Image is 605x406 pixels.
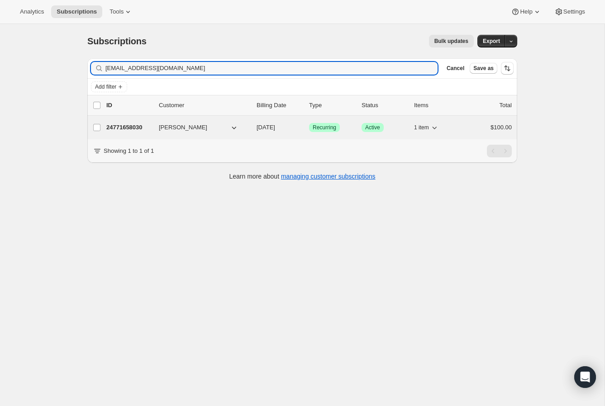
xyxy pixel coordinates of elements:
span: Export [483,38,500,45]
span: [PERSON_NAME] [159,123,207,132]
p: Status [362,101,407,110]
input: Filter subscribers [105,62,438,75]
span: Settings [563,8,585,15]
span: Subscriptions [87,36,147,46]
p: Billing Date [257,101,302,110]
span: Save as [473,65,494,72]
p: Learn more about [229,172,376,181]
div: 24771658030[PERSON_NAME][DATE]SuccessRecurringSuccessActive1 item$100.00 [106,121,512,134]
span: $100.00 [491,124,512,131]
button: Tools [104,5,138,18]
span: Active [365,124,380,131]
button: 1 item [414,121,439,134]
span: Recurring [313,124,336,131]
p: Customer [159,101,249,110]
span: Subscriptions [57,8,97,15]
p: Showing 1 to 1 of 1 [104,146,154,156]
span: Cancel [447,65,464,72]
span: Bulk updates [434,38,468,45]
span: Add filter [95,83,116,90]
a: managing customer subscriptions [281,173,376,180]
button: Add filter [91,81,127,92]
nav: Pagination [487,145,512,157]
p: Total [500,101,512,110]
div: Items [414,101,459,110]
button: Bulk updates [429,35,474,47]
button: Analytics [14,5,49,18]
button: Sort the results [501,62,514,75]
span: Analytics [20,8,44,15]
div: IDCustomerBilling DateTypeStatusItemsTotal [106,101,512,110]
div: Type [309,101,354,110]
button: Settings [549,5,591,18]
span: Tools [110,8,124,15]
button: Help [505,5,547,18]
button: Subscriptions [51,5,102,18]
div: Open Intercom Messenger [574,366,596,388]
span: [DATE] [257,124,275,131]
p: 24771658030 [106,123,152,132]
span: 1 item [414,124,429,131]
span: Help [520,8,532,15]
p: ID [106,101,152,110]
button: Export [477,35,505,47]
button: Save as [470,63,497,74]
button: Cancel [443,63,468,74]
button: [PERSON_NAME] [153,120,244,135]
